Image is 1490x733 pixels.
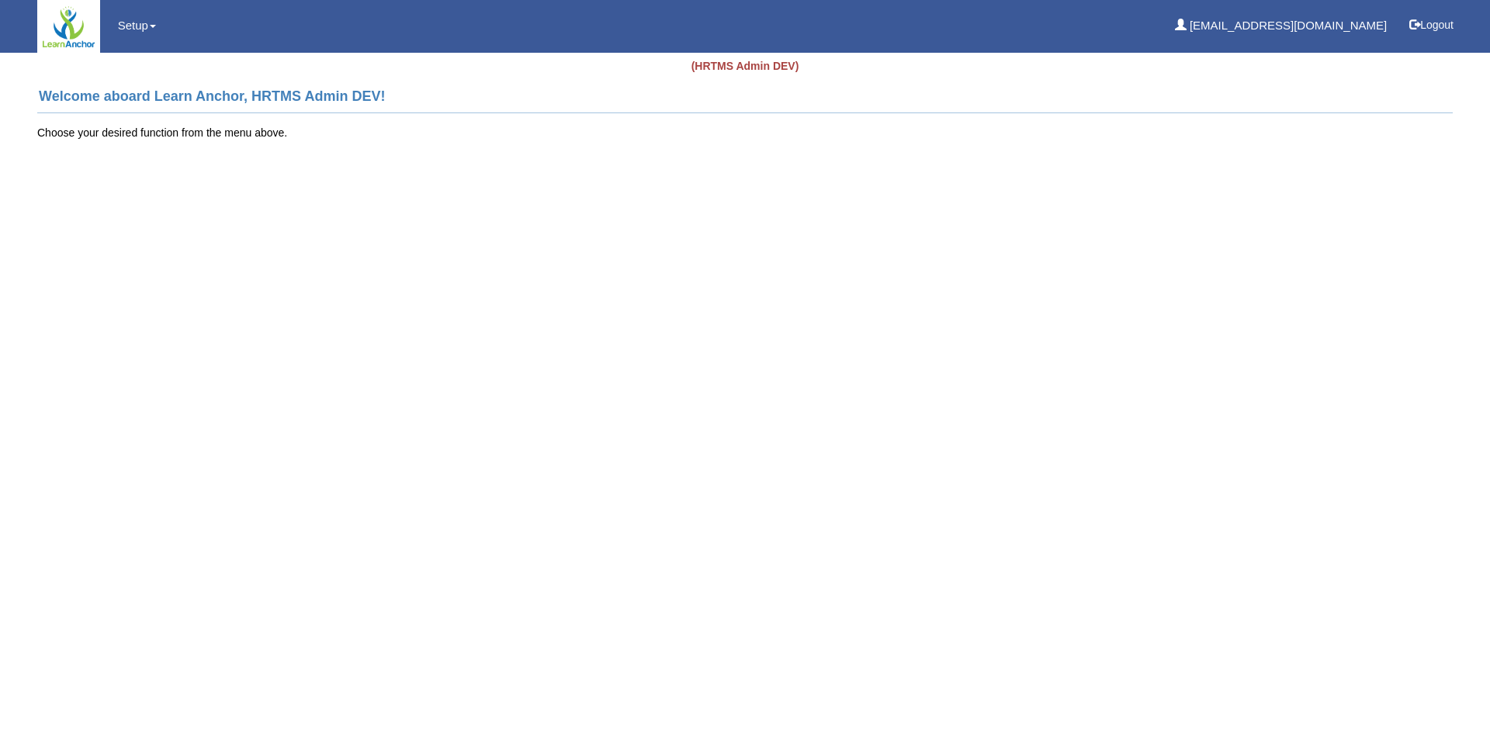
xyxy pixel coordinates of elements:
[41,5,96,49] img: logo.PNG
[118,8,156,43] a: Setup
[37,81,1453,113] h4: Welcome aboard Learn Anchor, HRTMS Admin DEV!
[1175,8,1387,43] a: [EMAIL_ADDRESS][DOMAIN_NAME]
[37,125,1453,140] p: Choose your desired function from the menu above.
[37,58,1453,74] div: (HRTMS Admin DEV)
[1398,6,1464,43] button: Logout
